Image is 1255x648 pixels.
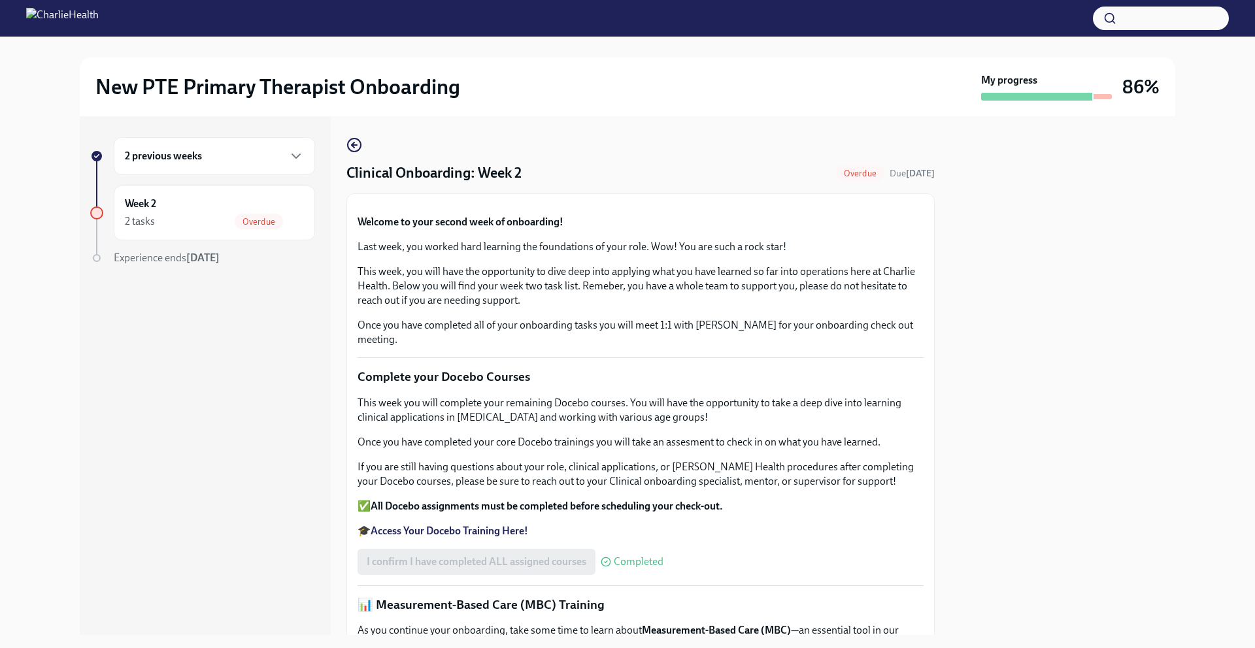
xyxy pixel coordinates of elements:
[358,265,924,308] p: This week, you will have the opportunity to dive deep into applying what you have learned so far ...
[836,169,884,178] span: Overdue
[1122,75,1160,99] h3: 86%
[358,216,563,228] strong: Welcome to your second week of onboarding!
[358,460,924,489] p: If you are still having questions about your role, clinical applications, or [PERSON_NAME] Health...
[358,435,924,449] p: Once you have completed your core Docebo trainings you will take an assesment to check in on what...
[906,168,935,179] strong: [DATE]
[890,168,935,179] span: Due
[358,368,924,385] p: Complete your Docebo Courses
[125,149,202,163] h6: 2 previous weeks
[125,214,155,229] div: 2 tasks
[186,251,220,264] strong: [DATE]
[235,217,283,227] span: Overdue
[90,186,315,240] a: Week 22 tasksOverdue
[371,525,528,537] a: Access Your Docebo Training Here!
[346,163,522,183] h4: Clinical Onboarding: Week 2
[642,624,791,636] strong: Measurement-Based Care (MBC)
[358,596,924,613] p: 📊 Measurement-Based Care (MBC) Training
[614,557,663,567] span: Completed
[358,318,924,347] p: Once you have completed all of your onboarding tasks you will meet 1:1 with [PERSON_NAME] for you...
[981,73,1037,88] strong: My progress
[95,74,460,100] h2: New PTE Primary Therapist Onboarding
[358,396,924,425] p: This week you will complete your remaining Docebo courses. You will have the opportunity to take ...
[358,240,924,254] p: Last week, you worked hard learning the foundations of your role. Wow! You are such a rock star!
[890,167,935,180] span: September 14th, 2025 08:00
[358,499,924,513] p: ✅
[114,137,315,175] div: 2 previous weeks
[358,524,924,538] p: 🎓
[125,197,156,211] h6: Week 2
[114,251,220,264] span: Experience ends
[26,8,99,29] img: CharlieHealth
[371,500,723,512] strong: All Docebo assignments must be completed before scheduling your check-out.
